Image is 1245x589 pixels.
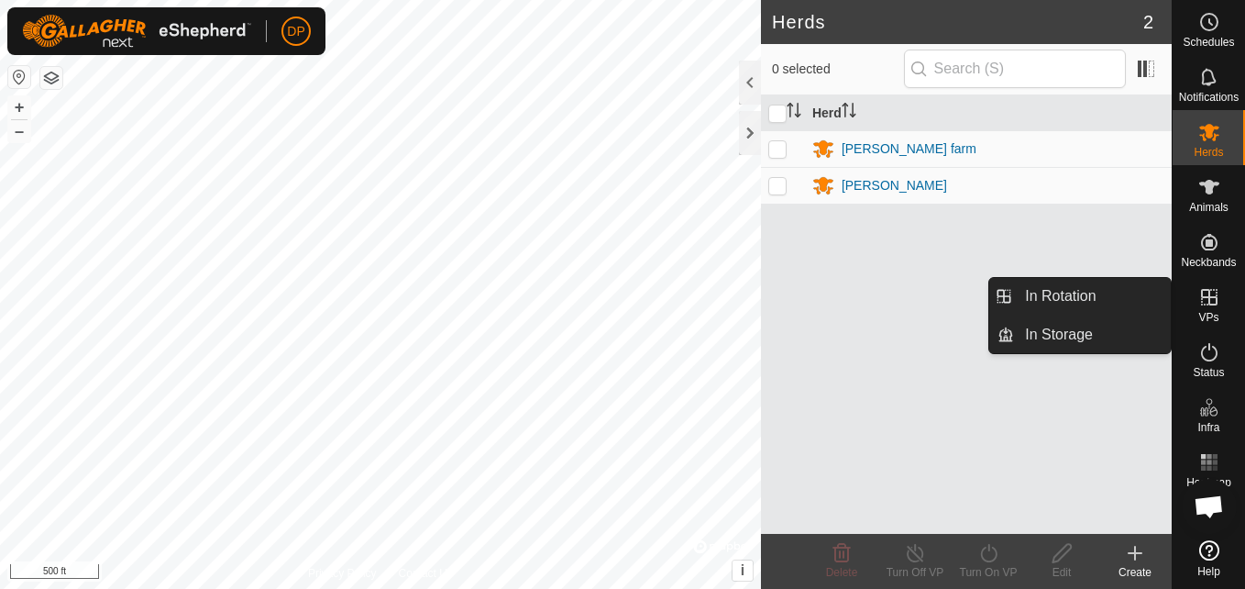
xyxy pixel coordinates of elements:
[1025,564,1098,581] div: Edit
[733,561,753,581] button: i
[842,176,947,195] div: [PERSON_NAME]
[1025,324,1093,346] span: In Storage
[1198,312,1218,323] span: VPs
[287,22,304,41] span: DP
[772,60,904,79] span: 0 selected
[1014,317,1171,353] a: In Storage
[904,50,1126,88] input: Search (S)
[826,566,858,579] span: Delete
[8,120,30,142] button: –
[772,11,1143,33] h2: Herds
[1182,479,1237,534] div: Open chat
[8,96,30,118] button: +
[952,564,1025,581] div: Turn On VP
[8,66,30,88] button: Reset Map
[1193,367,1224,378] span: Status
[40,67,62,89] button: Map Layers
[1186,477,1231,488] span: Heatmap
[1197,566,1220,577] span: Help
[1194,147,1223,158] span: Herds
[989,317,1171,353] li: In Storage
[741,562,744,578] span: i
[22,15,251,48] img: Gallagher Logo
[842,139,976,159] div: [PERSON_NAME] farm
[1197,422,1219,433] span: Infra
[1098,564,1172,581] div: Create
[878,564,952,581] div: Turn Off VP
[1173,533,1245,584] a: Help
[1183,37,1234,48] span: Schedules
[1143,8,1153,36] span: 2
[1025,285,1096,307] span: In Rotation
[787,106,801,120] p-sorticon: Activate to sort
[989,278,1171,315] li: In Rotation
[805,95,1172,131] th: Herd
[1181,257,1236,268] span: Neckbands
[399,565,453,582] a: Contact Us
[842,106,856,120] p-sorticon: Activate to sort
[1189,202,1228,213] span: Animals
[1179,92,1239,103] span: Notifications
[308,565,377,582] a: Privacy Policy
[1014,278,1171,315] a: In Rotation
